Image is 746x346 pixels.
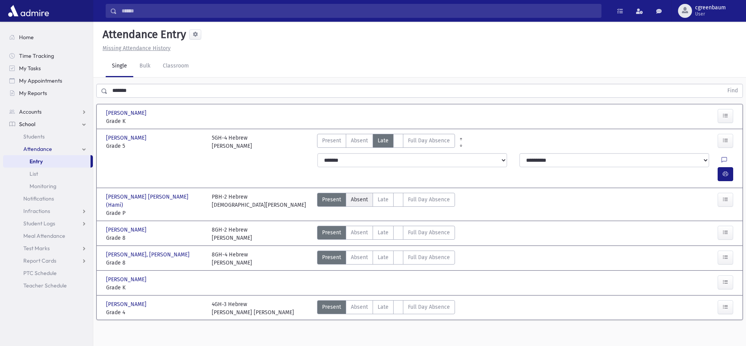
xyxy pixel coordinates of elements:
a: Monitoring [3,180,93,192]
span: Students [23,133,45,140]
a: Single [106,55,133,77]
div: AttTypes [317,226,455,242]
span: My Reports [19,90,47,97]
a: Classroom [157,55,195,77]
a: List [3,168,93,180]
div: 8GH-4 Hebrew [PERSON_NAME] [212,251,252,267]
span: Time Tracking [19,52,54,59]
span: Late [378,228,389,237]
span: Full Day Absence [408,137,450,145]
button: Find [723,84,743,97]
a: Accounts [3,106,93,118]
a: Meal Attendance [3,230,93,242]
span: User [695,11,726,17]
a: Home [3,31,93,43]
a: Entry [3,155,91,168]
a: Students [3,130,93,143]
div: 8GH-2 Hebrew [PERSON_NAME] [212,226,252,242]
div: AttTypes [317,300,455,317]
img: AdmirePro [6,3,51,19]
a: Test Marks [3,242,93,254]
a: Attendance [3,143,93,155]
div: 4GH-3 Hebrew [PERSON_NAME] [PERSON_NAME] [212,300,294,317]
span: Grade 5 [106,142,204,150]
input: Search [117,4,601,18]
h5: Attendance Entry [99,28,186,41]
span: Present [322,253,341,261]
a: Report Cards [3,254,93,267]
span: Late [378,195,389,204]
span: Present [322,228,341,237]
div: AttTypes [317,134,455,150]
span: [PERSON_NAME], [PERSON_NAME] [106,251,191,259]
u: Missing Attendance History [103,45,171,52]
div: AttTypes [317,193,455,217]
a: School [3,118,93,130]
span: Full Day Absence [408,253,450,261]
span: [PERSON_NAME] [106,109,148,117]
a: Notifications [3,192,93,205]
div: 5GH-4 Hebrew [PERSON_NAME] [212,134,252,150]
span: Test Marks [23,245,50,252]
span: cgreenbaum [695,5,726,11]
span: Grade 8 [106,234,204,242]
span: Home [19,34,34,41]
a: My Reports [3,87,93,99]
span: Grade 4 [106,308,204,317]
span: Full Day Absence [408,228,450,237]
span: Present [322,137,341,145]
div: PBH-2 Hebrew [DEMOGRAPHIC_DATA][PERSON_NAME] [212,193,306,217]
span: Late [378,137,389,145]
span: Full Day Absence [408,195,450,204]
span: Entry [30,158,43,165]
span: [PERSON_NAME] [106,300,148,308]
span: [PERSON_NAME] [106,134,148,142]
span: Attendance [23,145,52,152]
span: Infractions [23,208,50,215]
span: Absent [351,195,368,204]
span: Notifications [23,195,54,202]
span: Present [322,195,341,204]
span: List [30,170,38,177]
span: Grade P [106,209,204,217]
a: My Appointments [3,74,93,87]
span: Full Day Absence [408,303,450,311]
span: Grade K [106,284,204,292]
span: Report Cards [23,257,56,264]
a: PTC Schedule [3,267,93,279]
span: Absent [351,253,368,261]
span: Student Logs [23,220,55,227]
span: PTC Schedule [23,270,57,277]
a: My Tasks [3,62,93,74]
span: My Tasks [19,65,41,72]
span: Grade 8 [106,259,204,267]
a: Missing Attendance History [99,45,171,52]
span: [PERSON_NAME] [PERSON_NAME] (Hami) [106,193,204,209]
a: Time Tracking [3,50,93,62]
div: AttTypes [317,251,455,267]
span: Late [378,303,389,311]
span: Teacher Schedule [23,282,67,289]
span: Absent [351,137,368,145]
span: My Appointments [19,77,62,84]
span: [PERSON_NAME] [106,226,148,234]
span: Grade K [106,117,204,125]
span: Present [322,303,341,311]
span: Late [378,253,389,261]
a: Infractions [3,205,93,217]
span: Absent [351,228,368,237]
span: Meal Attendance [23,232,65,239]
span: Absent [351,303,368,311]
span: [PERSON_NAME] [106,275,148,284]
a: Student Logs [3,217,93,230]
span: Monitoring [30,183,56,190]
a: Bulk [133,55,157,77]
span: Accounts [19,108,42,115]
a: Teacher Schedule [3,279,93,292]
span: School [19,121,35,128]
